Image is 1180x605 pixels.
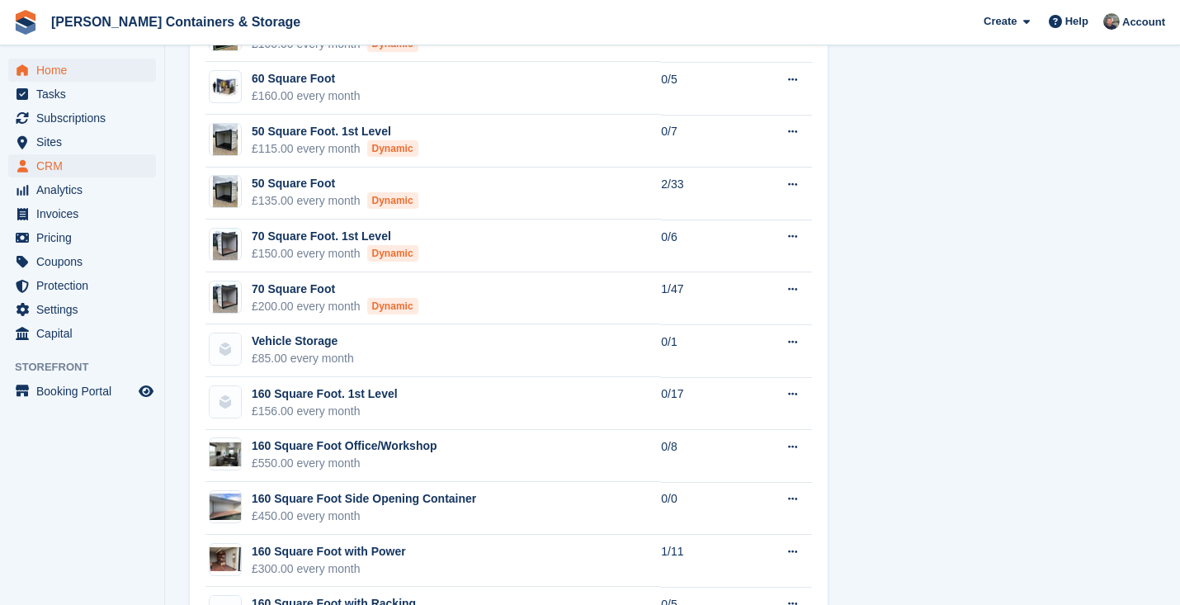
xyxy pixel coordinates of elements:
[367,245,418,262] div: Dynamic
[252,175,418,192] div: 50 Square Foot
[8,274,156,297] a: menu
[252,245,418,262] div: £150.00 every month
[252,560,406,578] div: £300.00 every month
[661,535,754,588] td: 1/11
[252,333,354,350] div: Vehicle Storage
[8,322,156,345] a: menu
[13,10,38,35] img: stora-icon-8386f47178a22dfd0bd8f6a31ec36ba5ce8667c1dd55bd0f319d3a0aa187defe.svg
[36,298,135,321] span: Settings
[213,123,238,156] img: IMG_3782.jpg
[210,75,241,99] img: 60-sqft-container.jpg
[36,226,135,249] span: Pricing
[661,377,754,430] td: 0/17
[36,202,135,225] span: Invoices
[136,381,156,401] a: Preview store
[661,324,754,377] td: 0/1
[252,123,418,140] div: 50 Square Foot. 1st Level
[252,455,437,472] div: £550.00 every month
[210,386,241,418] img: blank-unit-type-icon-ffbac7b88ba66c5e286b0e438baccc4b9c83835d4c34f86887a83fc20ec27e7b.svg
[210,547,241,571] img: IMG_3786%5B91%5D.jpg
[210,333,241,365] img: blank-unit-type-icon-ffbac7b88ba66c5e286b0e438baccc4b9c83835d4c34f86887a83fc20ec27e7b.svg
[252,298,418,315] div: £200.00 every month
[252,192,418,210] div: £135.00 every month
[367,192,418,209] div: Dynamic
[252,140,418,158] div: £115.00 every month
[8,154,156,177] a: menu
[252,490,476,508] div: 160 Square Foot Side Opening Container
[36,322,135,345] span: Capital
[36,106,135,130] span: Subscriptions
[984,13,1017,30] span: Create
[36,250,135,273] span: Coupons
[252,385,398,403] div: 160 Square Foot. 1st Level
[8,130,156,154] a: menu
[213,228,238,261] img: 70%20Square%20Foot.jpeg
[1065,13,1088,30] span: Help
[252,228,418,245] div: 70 Square Foot. 1st Level
[252,350,354,367] div: £85.00 every month
[252,403,398,420] div: £156.00 every month
[1103,13,1120,30] img: Adam Greenhalgh
[36,59,135,82] span: Home
[8,380,156,403] a: menu
[8,226,156,249] a: menu
[8,202,156,225] a: menu
[210,442,241,466] img: IMG_3812.jpg
[36,380,135,403] span: Booking Portal
[8,298,156,321] a: menu
[45,8,307,35] a: [PERSON_NAME] Containers & Storage
[252,87,361,105] div: £160.00 every month
[8,178,156,201] a: menu
[252,281,418,298] div: 70 Square Foot
[661,272,754,325] td: 1/47
[661,482,754,535] td: 0/0
[36,83,135,106] span: Tasks
[661,430,754,483] td: 0/8
[252,508,476,525] div: £450.00 every month
[661,62,754,115] td: 0/5
[8,106,156,130] a: menu
[252,543,406,560] div: 160 Square Foot with Power
[8,83,156,106] a: menu
[213,281,238,314] img: 70%20Square%20Foot.jpeg
[8,250,156,273] a: menu
[252,70,361,87] div: 60 Square Foot
[36,130,135,154] span: Sites
[213,175,238,208] img: IMG_3782.jpg
[36,154,135,177] span: CRM
[15,359,164,376] span: Storefront
[8,59,156,82] a: menu
[661,220,754,272] td: 0/6
[252,437,437,455] div: 160 Square Foot Office/Workshop
[1122,14,1165,31] span: Account
[36,274,135,297] span: Protection
[367,140,418,157] div: Dynamic
[210,494,241,520] img: PHOTO-2025-04-10-09-34-30.jpeg
[661,115,754,168] td: 0/7
[36,178,135,201] span: Analytics
[367,298,418,314] div: Dynamic
[661,168,754,220] td: 2/33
